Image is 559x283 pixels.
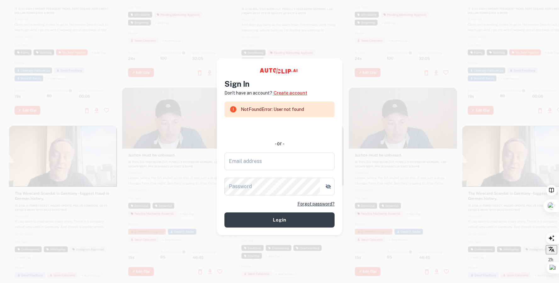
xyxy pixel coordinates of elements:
[297,200,335,207] a: Forgot password?
[224,78,335,90] h4: Sign In
[274,90,307,96] a: Create account
[224,212,335,228] button: Login
[241,103,304,115] div: NotFoundError: User not found
[221,122,338,136] iframe: “使用 Google 账号登录”按钮
[224,140,335,147] div: - or -
[224,90,272,96] p: Don't have an account?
